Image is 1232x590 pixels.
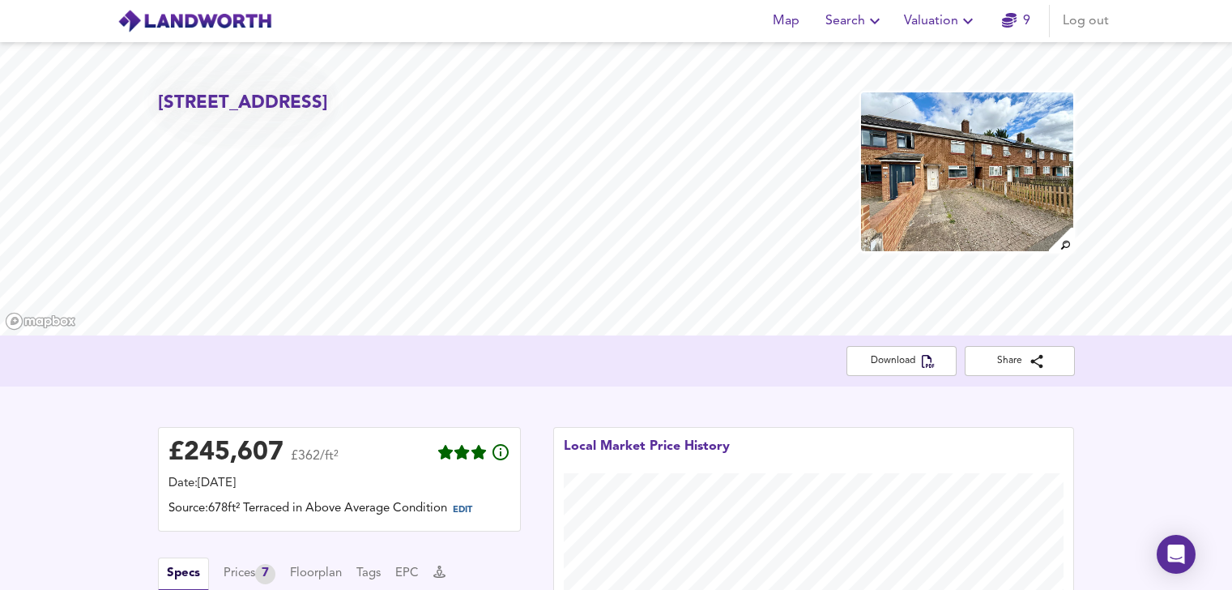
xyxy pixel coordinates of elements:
span: Log out [1063,10,1109,32]
div: Local Market Price History [564,438,730,473]
img: search [1047,225,1075,254]
span: Valuation [904,10,978,32]
button: Prices7 [224,564,275,584]
div: Prices [224,564,275,584]
a: Mapbox homepage [5,312,76,331]
h2: [STREET_ADDRESS] [158,91,328,116]
button: Tags [356,565,381,583]
button: Valuation [897,5,984,37]
button: Map [761,5,812,37]
div: 7 [255,564,275,584]
button: 9 [991,5,1042,37]
span: Map [767,10,806,32]
button: Log out [1056,5,1115,37]
img: logo [117,9,272,33]
span: £362/ft² [291,450,339,473]
span: Share [978,353,1062,370]
span: Search [825,10,885,32]
span: EDIT [453,506,472,515]
img: property [859,91,1074,253]
div: Date: [DATE] [168,475,510,493]
button: Download [846,346,957,376]
button: Floorplan [290,565,342,583]
div: £ 245,607 [168,441,283,465]
span: Download [859,353,944,370]
a: 9 [1002,10,1030,32]
button: Search [819,5,891,37]
button: Share [965,346,1075,376]
button: EPC [395,565,419,583]
div: Open Intercom Messenger [1157,535,1196,574]
div: Source: 678ft² Terraced in Above Average Condition [168,500,510,521]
